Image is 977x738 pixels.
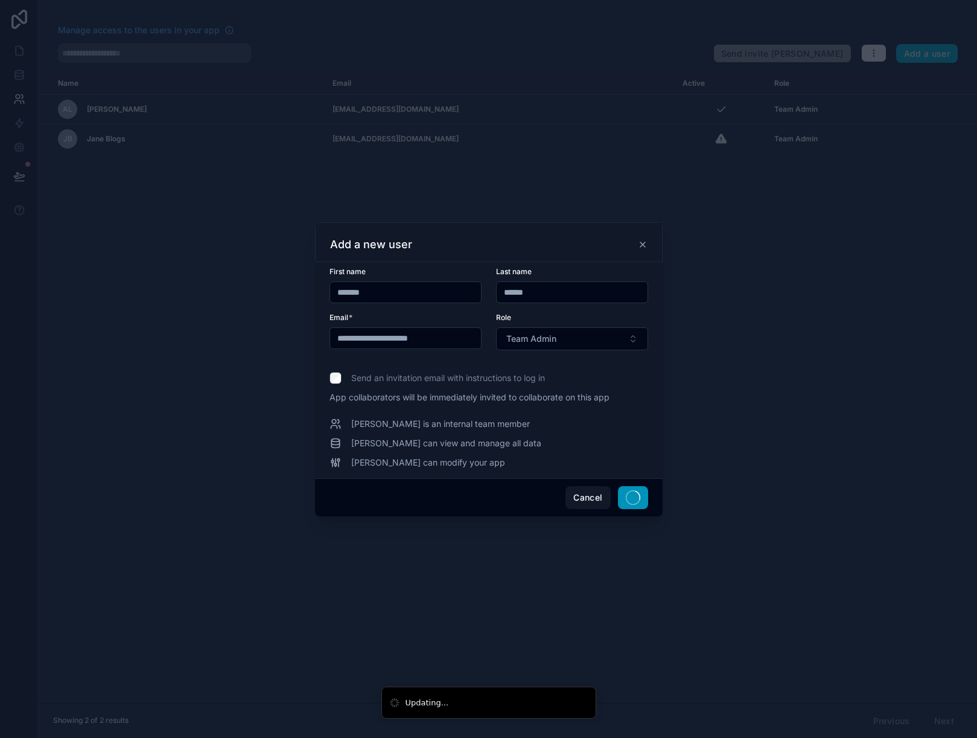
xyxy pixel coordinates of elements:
[351,437,541,449] span: [PERSON_NAME] can view and manage all data
[330,237,412,252] h3: Add a new user
[496,313,511,322] span: Role
[406,697,449,709] div: Updating...
[329,372,342,384] input: Send an invitation email with instructions to log in
[329,267,366,276] span: First name
[496,267,532,276] span: Last name
[506,333,556,345] span: Team Admin
[351,418,530,430] span: [PERSON_NAME] is an internal team member
[329,391,648,403] span: App collaborators will be immediately invited to collaborate on this app
[496,327,648,350] button: Select Button
[565,486,610,509] button: Cancel
[351,457,505,469] span: [PERSON_NAME] can modify your app
[351,372,545,384] span: Send an invitation email with instructions to log in
[329,313,348,322] span: Email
